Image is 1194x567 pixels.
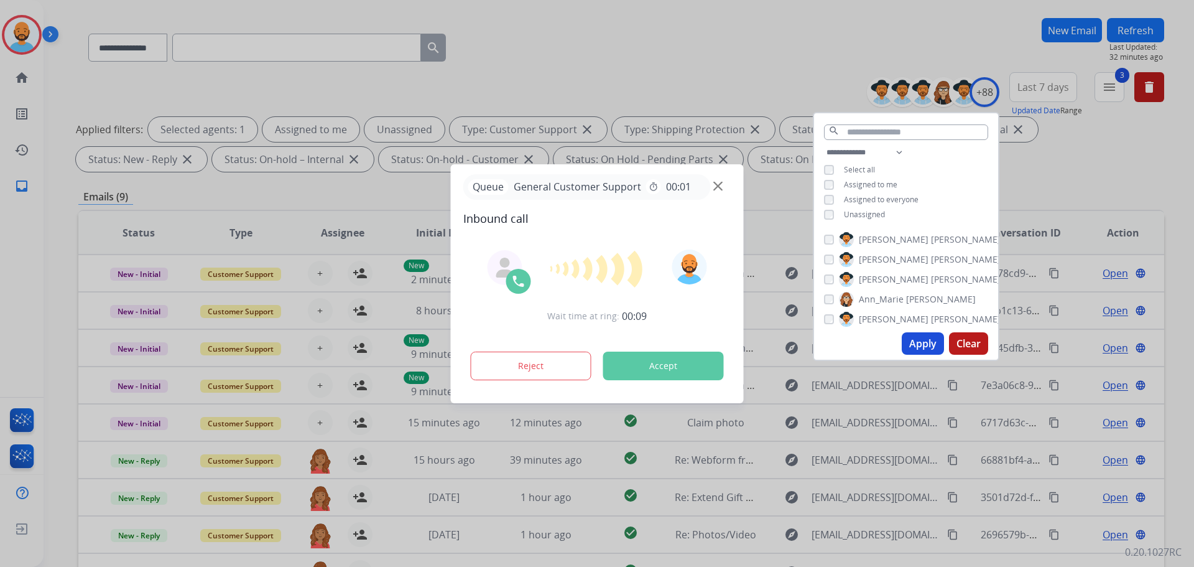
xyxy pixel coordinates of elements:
[844,209,885,220] span: Unassigned
[828,125,840,136] mat-icon: search
[931,233,1001,246] span: [PERSON_NAME]
[468,179,509,195] p: Queue
[622,309,647,324] span: 00:09
[949,332,988,355] button: Clear
[859,293,904,306] span: Ann_Marie
[844,194,919,205] span: Assigned to everyone
[649,182,659,192] mat-icon: timer
[859,313,928,326] span: [PERSON_NAME]
[859,253,928,266] span: [PERSON_NAME]
[511,274,526,289] img: call-icon
[547,310,619,322] span: Wait time at ring:
[931,253,1001,266] span: [PERSON_NAME]
[844,179,897,190] span: Assigned to me
[463,210,731,227] span: Inbound call
[902,332,944,355] button: Apply
[713,181,723,190] img: close-button
[859,233,928,246] span: [PERSON_NAME]
[672,250,706,284] img: avatar
[1125,545,1182,560] p: 0.20.1027RC
[844,164,875,175] span: Select all
[666,179,691,194] span: 00:01
[603,352,724,380] button: Accept
[495,258,515,278] img: agent-avatar
[931,313,1001,326] span: [PERSON_NAME]
[509,179,646,194] span: General Customer Support
[471,352,591,380] button: Reject
[906,293,976,306] span: [PERSON_NAME]
[859,273,928,286] span: [PERSON_NAME]
[931,273,1001,286] span: [PERSON_NAME]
